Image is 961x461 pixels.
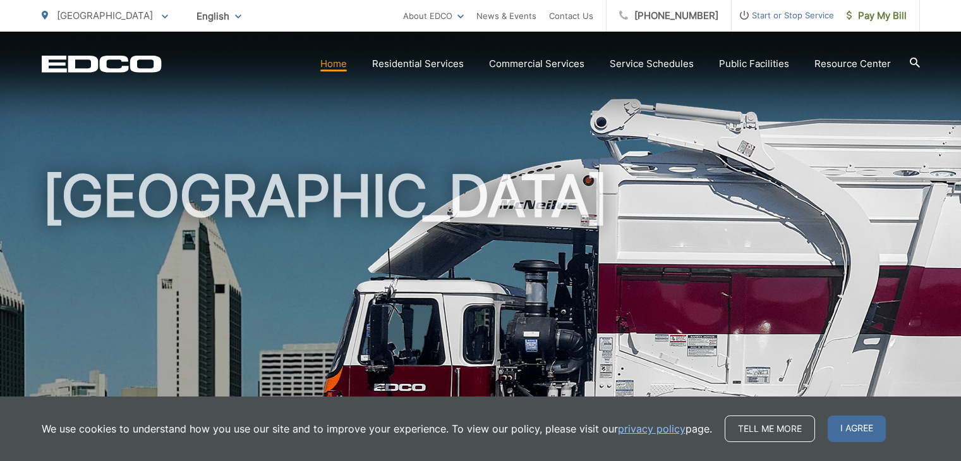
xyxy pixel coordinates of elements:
span: Pay My Bill [847,8,907,23]
a: Contact Us [549,8,593,23]
span: English [187,5,251,27]
a: Tell me more [725,415,815,442]
a: Home [320,56,347,71]
a: About EDCO [403,8,464,23]
a: Commercial Services [489,56,584,71]
span: I agree [828,415,886,442]
a: privacy policy [618,421,686,436]
a: News & Events [476,8,536,23]
p: We use cookies to understand how you use our site and to improve your experience. To view our pol... [42,421,712,436]
a: Public Facilities [719,56,789,71]
a: Resource Center [814,56,891,71]
a: Residential Services [372,56,464,71]
span: [GEOGRAPHIC_DATA] [57,9,153,22]
a: Service Schedules [610,56,694,71]
a: EDCD logo. Return to the homepage. [42,55,162,73]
